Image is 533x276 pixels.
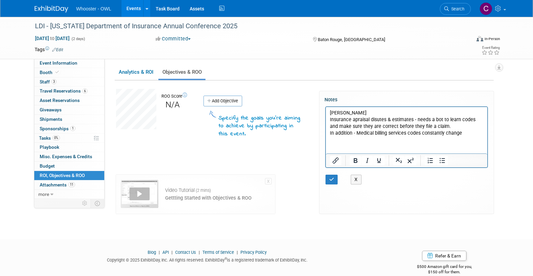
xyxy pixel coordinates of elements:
a: Playbook [34,143,104,152]
iframe: Rich Text Area [326,107,487,153]
button: Bullet list [436,156,448,165]
button: Underline [373,156,385,165]
span: Sponsorships [40,126,75,131]
span: Asset Reservations [40,98,80,103]
div: ROO Score [161,93,187,100]
a: Terms of Service [202,250,234,255]
a: Budget [34,162,104,171]
span: ROI, Objectives & ROO [40,173,85,178]
span: 3 [51,79,56,84]
a: Travel Reservations6 [34,87,104,96]
a: Tasks0% [34,134,104,143]
span: (2 days) [71,37,85,41]
span: Travel Reservations [40,88,87,94]
span: 11 [68,182,75,187]
span: Booth [40,70,60,75]
button: X [351,175,361,184]
span: Playbook [40,144,59,150]
button: Subscript [393,156,405,165]
div: In-Person [484,36,500,41]
a: Objectives & ROO [158,66,205,79]
div: Specify the goals you're aiming to achieve by participating in this event. [219,114,304,138]
a: Contact Us [175,250,196,255]
span: [DATE] [DATE] [35,35,70,41]
span: | [197,250,201,255]
div: Video Tutorial [165,187,252,194]
img: ExhibitDay [35,6,68,12]
span: Staff [40,79,56,84]
a: Shipments [34,115,104,124]
span: (2 mins) [196,187,211,194]
span: Giveaways [40,107,62,112]
button: X [265,178,272,184]
div: Notes [325,96,489,103]
button: Superscript [405,156,416,165]
a: more [34,190,104,199]
div: Event Rating [482,46,500,49]
span: Whooster - OWL [76,6,111,11]
span: Tasks [39,135,60,141]
span: Budget [40,163,55,169]
a: Booth [34,68,104,77]
span: to [49,36,55,41]
button: Italic [361,156,373,165]
a: Refer & Earn [422,251,466,261]
div: LDI - [US_STATE] Department of Insurance Annual Conference 2025 [33,20,461,32]
div: Event Format [431,35,500,45]
div: $150 off for them. [390,269,499,275]
div: Gettting Started with Objectives & ROO [165,195,252,202]
img: Clare Louise Southcombe [480,2,492,15]
span: 6 [82,89,87,94]
a: Misc. Expenses & Credits [34,152,104,161]
button: Insert/edit link [330,156,341,165]
button: Numbered list [425,156,436,165]
sup: ® [225,257,227,261]
span: Shipments [40,116,62,122]
a: Add Objective [203,96,242,106]
span: | [170,250,174,255]
button: Bold [350,156,361,165]
a: Edit [52,47,63,52]
div: Copyright © 2025 ExhibitDay, Inc. All rights reserved. ExhibitDay is a registered trademark of Ex... [35,255,380,263]
a: API [162,250,169,255]
a: Asset Reservations [34,96,104,105]
div: N/A [162,100,183,110]
a: Event Information [34,59,104,68]
td: Toggle Event Tabs [90,199,104,208]
a: Search [440,3,471,15]
a: Blog [148,250,156,255]
span: more [38,192,49,197]
span: | [157,250,161,255]
td: Personalize Event Tab Strip [79,199,91,208]
img: Format-Inperson.png [477,36,483,41]
span: Attachments [40,182,75,187]
a: Privacy Policy [240,250,267,255]
span: 1 [70,126,75,131]
td: Tags [35,46,63,53]
span: Misc. Expenses & Credits [40,154,92,159]
span: Search [449,6,464,11]
a: Sponsorships1 [34,124,104,133]
span: 0% [52,135,60,140]
span: | [235,250,239,255]
i: Booth reservation complete [55,70,59,74]
a: Analytics & ROI [115,66,157,79]
a: Staff3 [34,77,104,87]
button: Committed [153,35,193,42]
div: $500 Amazon gift card for you, [390,260,499,275]
a: Giveaways [34,105,104,114]
span: Baton Rouge, [GEOGRAPHIC_DATA] [318,37,385,42]
a: ROI, Objectives & ROO [34,171,104,180]
div: Play [129,187,150,200]
span: Event Information [40,60,77,66]
a: Attachments11 [34,180,104,189]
